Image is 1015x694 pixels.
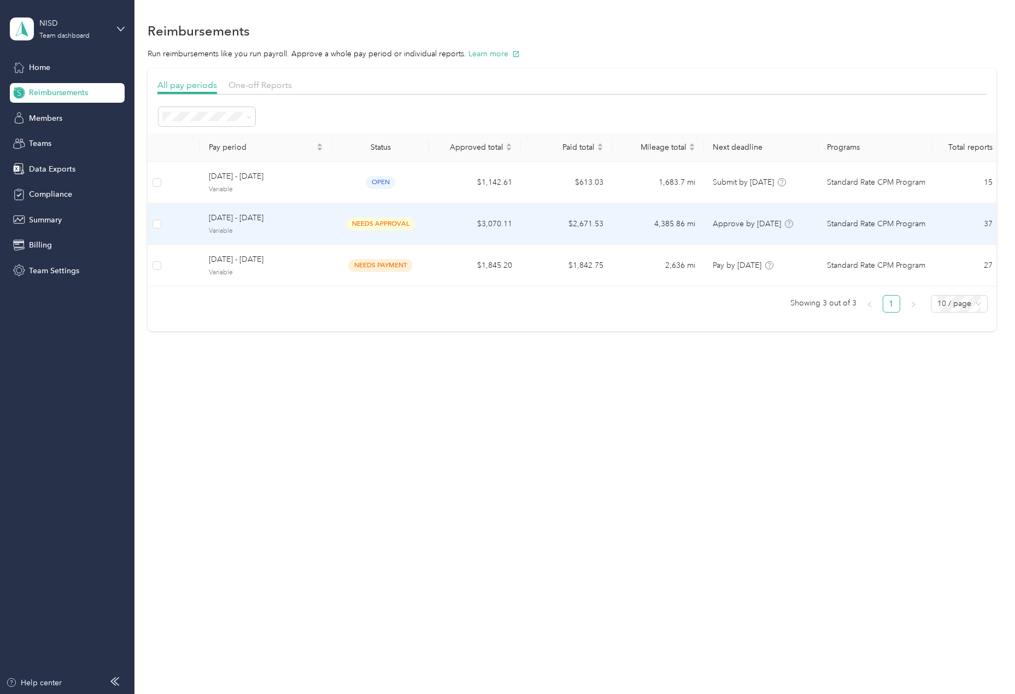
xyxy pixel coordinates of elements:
[861,295,878,313] li: Previous Page
[29,265,79,277] span: Team Settings
[29,87,88,98] span: Reimbursements
[429,133,521,162] th: Approved total
[713,219,781,228] span: Approve by [DATE]
[931,295,988,313] div: Page Size
[209,185,323,195] span: Variable
[209,170,323,183] span: [DATE] - [DATE]
[209,143,314,152] span: Pay period
[228,80,292,90] span: One-off Reports
[704,133,818,162] th: Next deadline
[905,295,922,313] button: right
[341,143,420,152] div: Status
[506,142,512,148] span: caret-up
[29,214,62,226] span: Summary
[39,17,108,29] div: NISD
[29,138,51,149] span: Teams
[39,33,90,39] div: Team dashboard
[429,245,521,286] td: $1,845.20
[521,133,613,162] th: Paid total
[438,143,503,152] span: Approved total
[209,226,323,236] span: Variable
[932,162,1001,203] td: 15
[29,163,75,175] span: Data Exports
[346,217,415,230] span: needs approval
[621,143,687,152] span: Mileage total
[29,189,72,200] span: Compliance
[818,133,932,162] th: Programs
[612,133,704,162] th: Mileage total
[861,295,878,313] button: left
[366,176,395,189] span: open
[932,245,1001,286] td: 27
[29,62,50,73] span: Home
[954,633,1015,694] iframe: Everlance-gr Chat Button Frame
[316,142,323,148] span: caret-up
[209,254,323,266] span: [DATE] - [DATE]
[937,296,981,312] span: 10 / page
[713,261,761,270] span: Pay by [DATE]
[612,245,704,286] td: 2,636 mi
[209,212,323,224] span: [DATE] - [DATE]
[612,162,704,203] td: 1,683.7 mi
[157,80,217,90] span: All pay periods
[521,162,613,203] td: $613.03
[905,295,922,313] li: Next Page
[429,203,521,245] td: $3,070.11
[713,178,774,187] span: Submit by [DATE]
[530,143,595,152] span: Paid total
[521,245,613,286] td: $1,842.75
[506,146,512,152] span: caret-down
[29,239,52,251] span: Billing
[597,142,603,148] span: caret-up
[612,203,704,245] td: 4,385.86 mi
[689,146,695,152] span: caret-down
[6,677,62,689] button: Help center
[200,133,332,162] th: Pay period
[148,48,996,60] p: Run reimbursements like you run payroll. Approve a whole pay period or individual reports.
[883,295,900,313] li: 1
[827,218,925,230] span: Standard Rate CPM Program
[209,268,323,278] span: Variable
[429,162,521,203] td: $1,142.61
[827,177,925,189] span: Standard Rate CPM Program
[932,133,1001,162] th: Total reports
[316,146,323,152] span: caret-down
[148,25,250,37] h1: Reimbursements
[883,296,900,312] a: 1
[689,142,695,148] span: caret-up
[597,146,603,152] span: caret-down
[932,203,1001,245] td: 37
[827,260,925,272] span: Standard Rate CPM Program
[29,113,62,124] span: Members
[348,259,413,272] span: needs payment
[468,48,520,60] button: Learn more
[790,295,856,311] span: Showing 3 out of 3
[521,203,613,245] td: $2,671.53
[910,301,917,308] span: right
[866,301,873,308] span: left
